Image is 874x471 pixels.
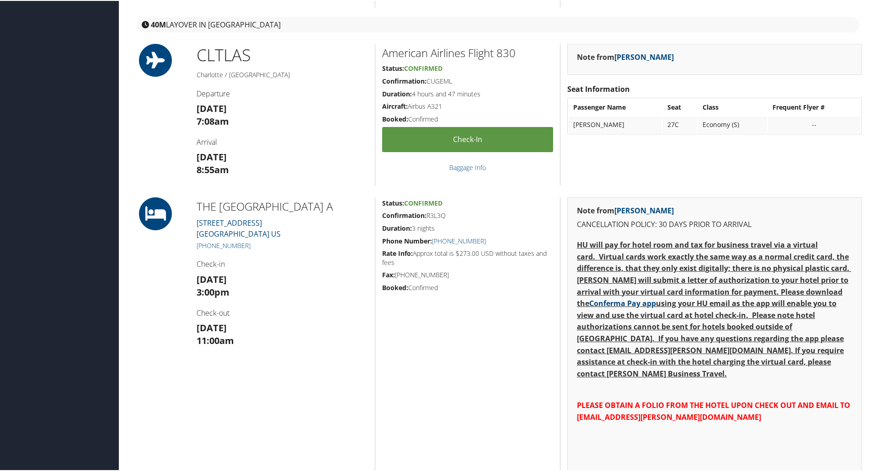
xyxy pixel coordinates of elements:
[382,89,553,98] h5: 4 hours and 47 minutes
[382,101,408,110] strong: Aircraft:
[197,43,368,66] h1: CLT LAS
[569,98,662,115] th: Passenger Name
[197,114,229,127] strong: 7:08am
[197,69,368,79] h5: Charlotte / [GEOGRAPHIC_DATA]
[382,101,553,110] h5: Airbus A321
[382,223,553,232] h5: 3 nights
[197,136,368,146] h4: Arrival
[197,285,229,297] strong: 3:00pm
[382,282,408,291] strong: Booked:
[768,98,860,115] th: Frequent Flyer #
[197,333,234,346] strong: 11:00am
[197,321,227,333] strong: [DATE]
[698,116,767,132] td: Economy (S)
[382,210,553,219] h5: R3L3Q
[197,88,368,98] h4: Departure
[382,270,553,279] h5: [PHONE_NUMBER]
[382,282,553,291] h5: Confirmed
[197,272,227,285] strong: [DATE]
[197,307,368,317] h4: Check-out
[589,297,656,307] a: Conferma Pay app
[197,150,227,162] strong: [DATE]
[698,98,767,115] th: Class
[449,162,486,171] a: Baggage Info
[197,217,281,238] a: [STREET_ADDRESS][GEOGRAPHIC_DATA] US
[577,399,850,421] span: PLEASE OBTAIN A FOLIO FROM THE HOTEL UPON CHECK OUT AND EMAIL TO [EMAIL_ADDRESS][PERSON_NAME][DOM...
[382,270,395,278] strong: Fax:
[197,101,227,114] strong: [DATE]
[382,236,432,244] strong: Phone Number:
[577,205,674,215] strong: Note from
[197,258,368,268] h4: Check-in
[404,63,442,72] span: Confirmed
[197,163,229,175] strong: 8:55am
[567,83,630,93] strong: Seat Information
[663,116,697,132] td: 27C
[577,218,852,230] p: CANCELLATION POLICY: 30 DAYS PRIOR TO ARRIVAL
[382,126,553,151] a: Check-in
[382,198,404,206] strong: Status:
[382,76,553,85] h5: CUGEML
[382,223,412,232] strong: Duration:
[382,63,404,72] strong: Status:
[382,248,553,266] h5: Approx total is $273.00 USD without taxes and fees
[577,239,851,378] strong: HU will pay for hotel room and tax for business travel via a virtual card. Virtual cards work exa...
[197,240,250,249] a: [PHONE_NUMBER]
[382,210,426,219] strong: Confirmation:
[382,114,553,123] h5: Confirmed
[614,51,674,61] a: [PERSON_NAME]
[197,198,368,213] h2: THE [GEOGRAPHIC_DATA] A
[382,44,553,60] h2: American Airlines Flight 830
[382,114,408,122] strong: Booked:
[432,236,486,244] a: [PHONE_NUMBER]
[137,16,859,32] div: layover in [GEOGRAPHIC_DATA]
[404,198,442,206] span: Confirmed
[382,76,426,85] strong: Confirmation:
[382,89,412,97] strong: Duration:
[569,116,662,132] td: [PERSON_NAME]
[663,98,697,115] th: Seat
[614,205,674,215] a: [PERSON_NAME]
[382,248,413,257] strong: Rate Info:
[151,19,166,29] strong: 40M
[577,51,674,61] strong: Note from
[773,120,856,128] div: --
